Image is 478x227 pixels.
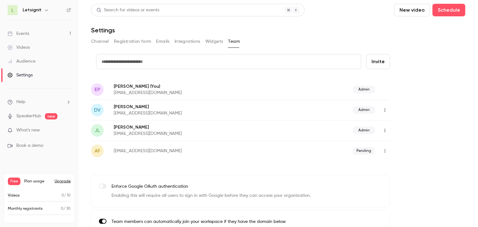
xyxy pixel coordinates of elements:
span: Pending [353,147,375,155]
span: Book a demo [16,142,43,149]
p: [EMAIL_ADDRESS][DOMAIN_NAME] [114,90,268,96]
p: Team members can automatically join your workspace if they have the domain below [111,219,286,225]
p: [EMAIL_ADDRESS][DOMAIN_NAME] [114,110,268,116]
p: [PERSON_NAME] [114,83,268,90]
li: help-dropdown-opener [8,99,71,105]
button: Upgrade [55,179,71,184]
span: Admin [353,86,375,93]
button: Emails [156,36,170,47]
p: [PERSON_NAME] [114,124,268,130]
p: Enabling this will require all users to sign in with Google before they can access your organizat... [111,192,311,199]
span: 0 [62,194,64,197]
span: Admin [353,127,375,134]
span: JL [95,127,100,134]
p: [EMAIL_ADDRESS][DOMAIN_NAME] [114,130,268,137]
span: new [45,113,57,119]
span: (You) [149,83,160,90]
button: Invite [366,54,390,69]
span: Admin [353,106,375,114]
div: Events [8,30,29,37]
span: DV [94,106,101,114]
div: Settings [8,72,33,78]
span: Free [8,178,20,185]
p: / 30 [61,206,71,212]
div: Search for videos or events [96,7,159,14]
p: [PERSON_NAME] [114,104,268,110]
button: Team [228,36,240,47]
h1: Settings [91,26,115,34]
button: Channel [91,36,109,47]
button: Registration form [114,36,151,47]
p: Enforce Google OAuth authentication [111,183,311,190]
span: Plan usage [24,179,51,184]
h6: Letsignit [23,7,41,13]
p: Videos [8,193,20,198]
p: [EMAIL_ADDRESS][DOMAIN_NAME] [114,148,267,154]
button: Schedule [432,4,465,16]
span: L [12,7,14,14]
span: Help [16,99,25,105]
p: / 10 [62,193,71,198]
button: Widgets [205,36,223,47]
a: SpeakerHub [16,113,41,119]
button: Integrations [175,36,200,47]
div: Audience [8,58,35,64]
p: Monthly registrants [8,206,43,212]
span: af [95,147,100,155]
div: Videos [8,44,30,51]
span: 0 [61,207,63,211]
span: What's new [16,127,40,134]
span: EP [95,86,100,93]
button: New video [394,4,430,16]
